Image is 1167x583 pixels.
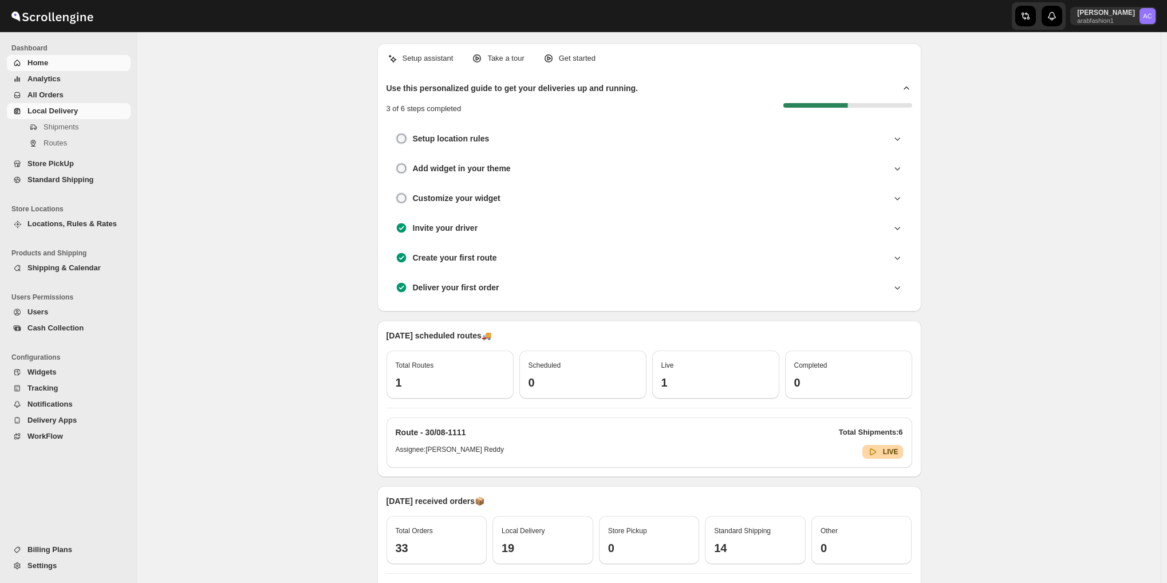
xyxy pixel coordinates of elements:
button: Shipments [7,119,131,135]
h3: 0 [529,376,637,389]
span: Abizer Chikhly [1140,8,1156,24]
h2: Route - 30/08-1111 [396,427,466,438]
button: Locations, Rules & Rates [7,216,131,232]
span: Home [27,58,48,67]
span: WorkFlow [27,432,63,440]
span: Users [27,308,48,316]
span: Delivery Apps [27,416,77,424]
h3: 0 [821,541,903,555]
h3: 0 [608,541,691,555]
h2: Use this personalized guide to get your deliveries up and running. [387,82,638,94]
span: Billing Plans [27,545,72,554]
p: arabfashion1 [1077,17,1135,24]
span: Cash Collection [27,324,84,332]
img: ScrollEngine [9,2,95,30]
p: 3 of 6 steps completed [387,103,462,115]
button: Shipping & Calendar [7,260,131,276]
span: Scheduled [529,361,561,369]
b: LIVE [883,448,898,456]
text: AC [1143,13,1152,19]
span: Other [821,527,838,535]
span: Notifications [27,400,73,408]
button: Analytics [7,71,131,87]
p: [DATE] scheduled routes 🚚 [387,330,912,341]
button: User menu [1070,7,1157,25]
button: Home [7,55,131,71]
span: Routes [44,139,67,147]
span: Completed [794,361,827,369]
span: Total Routes [396,361,434,369]
span: Shipping & Calendar [27,263,101,272]
h3: 14 [714,541,797,555]
span: Standard Shipping [27,175,94,184]
button: Notifications [7,396,131,412]
h3: Invite your driver [413,222,478,234]
button: Cash Collection [7,320,131,336]
h3: Create your first route [413,252,497,263]
h3: 1 [396,376,504,389]
span: Local Delivery [27,107,78,115]
span: Widgets [27,368,56,376]
p: Total Shipments: 6 [839,427,903,438]
span: Live [661,361,674,369]
button: Billing Plans [7,542,131,558]
button: All Orders [7,87,131,103]
p: [DATE] received orders 📦 [387,495,912,507]
span: Products and Shipping [11,249,132,258]
span: Store PickUp [27,159,74,168]
span: Users Permissions [11,293,132,302]
span: Total Orders [396,527,433,535]
button: Delivery Apps [7,412,131,428]
h3: 1 [661,376,770,389]
p: Get started [559,53,596,64]
button: Users [7,304,131,320]
h3: 0 [794,376,903,389]
span: Tracking [27,384,58,392]
span: Dashboard [11,44,132,53]
h3: Setup location rules [413,133,490,144]
span: All Orders [27,90,64,99]
h3: Deliver your first order [413,282,499,293]
span: Configurations [11,353,132,362]
span: Locations, Rules & Rates [27,219,117,228]
span: Shipments [44,123,78,131]
p: Take a tour [487,53,524,64]
h3: Customize your widget [413,192,500,204]
h3: Add widget in your theme [413,163,511,174]
button: Widgets [7,364,131,380]
h3: 33 [396,541,478,555]
span: Standard Shipping [714,527,771,535]
h3: 19 [502,541,584,555]
button: Settings [7,558,131,574]
span: Local Delivery [502,527,545,535]
p: [PERSON_NAME] [1077,8,1135,17]
span: Analytics [27,74,61,83]
button: WorkFlow [7,428,131,444]
button: Tracking [7,380,131,396]
span: Settings [27,561,57,570]
h6: Assignee: [PERSON_NAME] Reddy [396,445,504,459]
button: Routes [7,135,131,151]
span: Store Locations [11,204,132,214]
span: Store Pickup [608,527,647,535]
p: Setup assistant [403,53,454,64]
